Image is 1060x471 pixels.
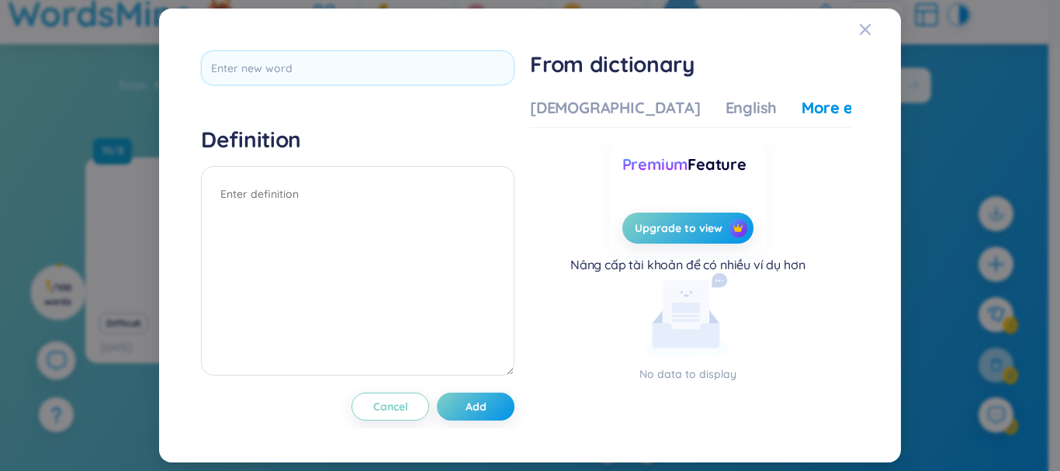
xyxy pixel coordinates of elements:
button: Close [859,9,901,50]
div: Feature [622,154,753,175]
div: English [725,97,777,119]
input: Enter new word [201,50,514,85]
span: Cancel [373,399,408,414]
img: crown icon [733,223,743,234]
p: No data to display [530,365,845,383]
div: Nâng cấp tài khoản để có nhiều ví dụ hơn [570,256,805,273]
div: [DEMOGRAPHIC_DATA] [530,97,700,119]
span: Premium [622,154,688,174]
span: Upgrade to view [634,220,722,236]
h4: Definition [201,126,514,154]
div: More examples [802,97,914,119]
span: Add [466,399,487,414]
h1: From dictionary [530,50,851,78]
